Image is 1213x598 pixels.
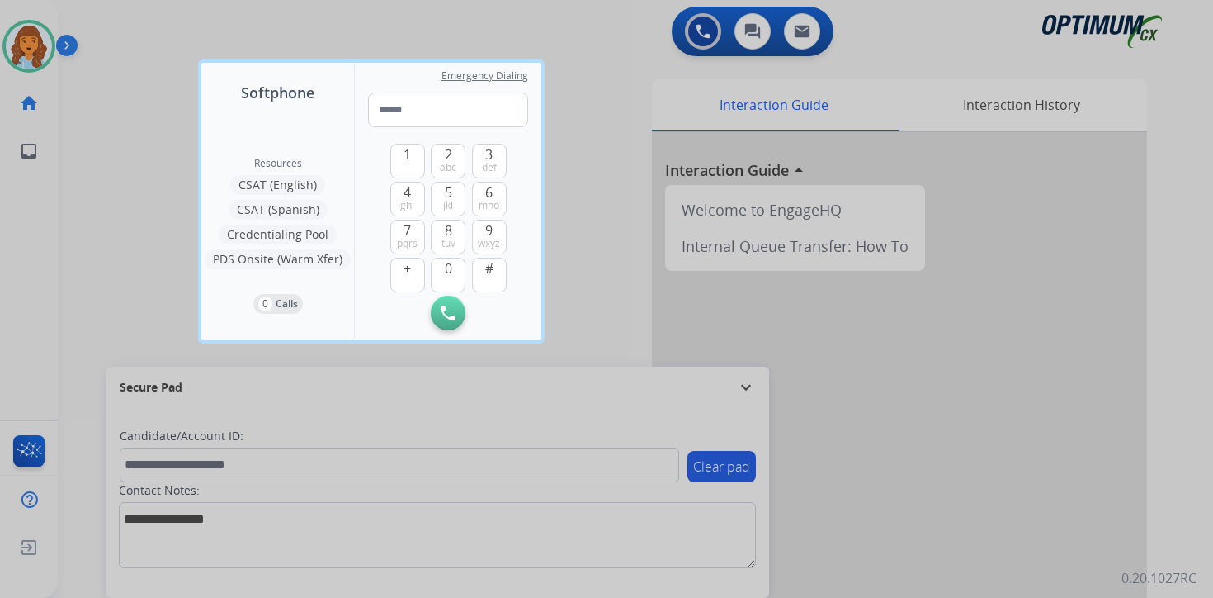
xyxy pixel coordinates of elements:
button: 1 [390,144,425,178]
span: wxyz [478,237,500,250]
button: PDS Onsite (Warm Xfer) [205,249,351,269]
p: 0 [258,297,272,311]
span: Resources [254,157,302,170]
button: CSAT (English) [230,175,325,195]
span: 8 [445,221,452,240]
button: + [390,258,425,292]
button: 3def [472,144,507,178]
span: + [404,259,411,278]
span: pqrs [397,237,418,250]
span: mno [479,199,499,212]
span: def [482,161,497,174]
button: 2abc [431,144,465,178]
button: 5jkl [431,182,465,216]
span: jkl [443,199,453,212]
button: 7pqrs [390,220,425,254]
button: 9wxyz [472,220,507,254]
button: Credentialing Pool [219,225,337,244]
span: 2 [445,145,452,164]
p: Calls [276,297,298,311]
button: 0Calls [253,294,303,314]
span: # [485,259,493,278]
p: 0.20.1027RC [1121,568,1196,588]
button: 4ghi [390,182,425,216]
span: Softphone [241,81,314,104]
button: 0 [431,258,465,292]
span: ghi [400,199,414,212]
button: 8tuv [431,220,465,254]
span: tuv [441,237,455,250]
span: 5 [445,183,452,202]
span: 9 [485,221,493,240]
span: 7 [404,221,411,240]
span: 0 [445,259,452,278]
span: abc [440,161,456,174]
span: 1 [404,145,411,164]
button: CSAT (Spanish) [229,200,328,220]
img: call-button [441,306,455,320]
span: 4 [404,183,411,202]
button: # [472,258,507,292]
span: 3 [485,145,493,164]
button: 6mno [472,182,507,216]
span: 6 [485,183,493,202]
span: Emergency Dialing [441,69,528,83]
